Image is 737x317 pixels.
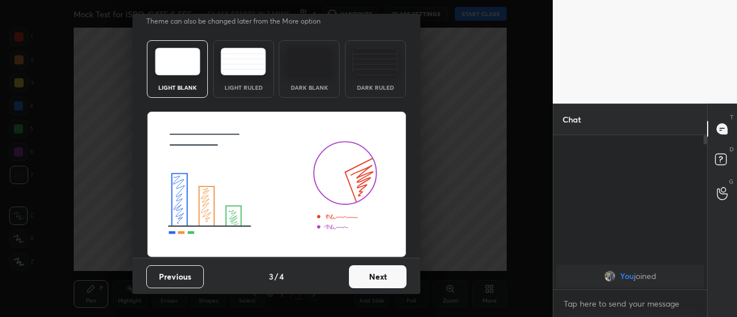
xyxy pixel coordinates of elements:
[154,85,200,90] div: Light Blank
[730,113,734,121] p: T
[730,145,734,154] p: D
[349,265,407,288] button: Next
[221,48,266,75] img: lightRuledTheme.5fabf969.svg
[634,272,656,281] span: joined
[287,48,332,75] img: darkTheme.f0cc69e5.svg
[146,16,333,26] p: Theme can also be changed later from the More option
[221,85,267,90] div: Light Ruled
[352,85,398,90] div: Dark Ruled
[553,262,707,290] div: grid
[286,85,332,90] div: Dark Blank
[147,112,407,258] img: lightThemeBanner.fbc32fad.svg
[155,48,200,75] img: lightTheme.e5ed3b09.svg
[729,177,734,186] p: G
[553,104,590,135] p: Chat
[604,270,616,282] img: 59c563b3a5664198889a11c766107c6f.jpg
[279,270,284,282] h4: 4
[269,270,273,282] h4: 3
[275,270,278,282] h4: /
[352,48,398,75] img: darkRuledTheme.de295e13.svg
[146,265,204,288] button: Previous
[620,272,634,281] span: You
